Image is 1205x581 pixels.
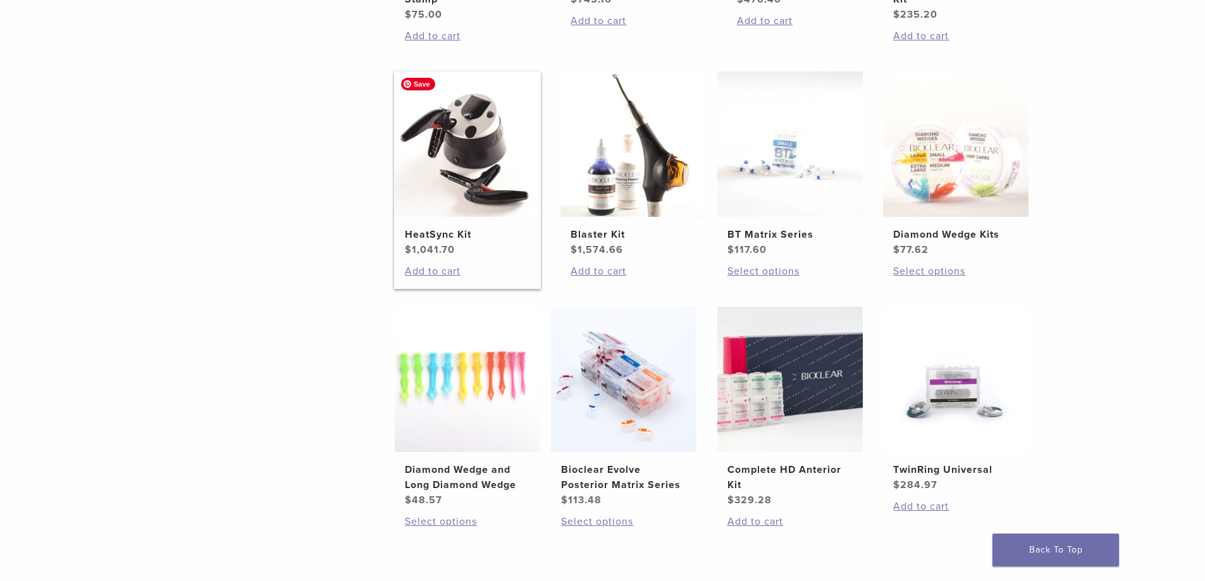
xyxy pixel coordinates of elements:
[401,78,435,90] span: Save
[561,494,568,506] span: $
[883,307,1029,452] img: TwinRing Universal
[893,479,900,491] span: $
[893,28,1018,44] a: Add to cart: “Rockstar (RS) Polishing Kit”
[727,243,767,256] bdi: 117.60
[717,71,863,217] img: BT Matrix Series
[893,8,900,21] span: $
[394,307,541,508] a: Diamond Wedge and Long Diamond WedgeDiamond Wedge and Long Diamond Wedge $48.57
[717,307,864,508] a: Complete HD Anterior KitComplete HD Anterior Kit $329.28
[405,8,412,21] span: $
[405,8,442,21] bdi: 75.00
[405,494,412,506] span: $
[560,71,706,217] img: Blaster Kit
[405,462,530,492] h2: Diamond Wedge and Long Diamond Wedge
[893,243,929,256] bdi: 77.62
[717,307,863,452] img: Complete HD Anterior Kit
[992,534,1119,566] a: Back To Top
[551,307,696,452] img: Bioclear Evolve Posterior Matrix Series
[727,243,734,256] span: $
[405,227,530,242] h2: HeatSync Kit
[395,307,540,452] img: Diamond Wedge and Long Diamond Wedge
[561,462,686,492] h2: Bioclear Evolve Posterior Matrix Series
[882,307,1030,492] a: TwinRing UniversalTwinRing Universal $284.97
[893,479,937,491] bdi: 284.97
[405,494,442,506] bdi: 48.57
[727,494,734,506] span: $
[561,494,602,506] bdi: 113.48
[893,462,1018,477] h2: TwinRing Universal
[893,8,937,21] bdi: 235.20
[893,243,900,256] span: $
[727,514,853,529] a: Add to cart: “Complete HD Anterior Kit”
[727,494,772,506] bdi: 329.28
[893,227,1018,242] h2: Diamond Wedge Kits
[893,264,1018,279] a: Select options for “Diamond Wedge Kits”
[405,514,530,529] a: Select options for “Diamond Wedge and Long Diamond Wedge”
[883,71,1029,217] img: Diamond Wedge Kits
[560,71,707,257] a: Blaster KitBlaster Kit $1,574.66
[405,243,412,256] span: $
[550,307,698,508] a: Bioclear Evolve Posterior Matrix SeriesBioclear Evolve Posterior Matrix Series $113.48
[882,71,1030,257] a: Diamond Wedge KitsDiamond Wedge Kits $77.62
[561,514,686,529] a: Select options for “Bioclear Evolve Posterior Matrix Series”
[405,264,530,279] a: Add to cart: “HeatSync Kit”
[727,462,853,492] h2: Complete HD Anterior Kit
[727,227,853,242] h2: BT Matrix Series
[571,264,696,279] a: Add to cart: “Blaster Kit”
[405,28,530,44] a: Add to cart: “Bioclear Rubber Dam Stamp”
[405,243,455,256] bdi: 1,041.70
[571,243,623,256] bdi: 1,574.66
[893,499,1018,514] a: Add to cart: “TwinRing Universal”
[717,71,864,257] a: BT Matrix SeriesBT Matrix Series $117.60
[727,264,853,279] a: Select options for “BT Matrix Series”
[571,13,696,28] a: Add to cart: “Evolve All-in-One Kit”
[394,71,541,257] a: HeatSync KitHeatSync Kit $1,041.70
[395,71,540,217] img: HeatSync Kit
[737,13,862,28] a: Add to cart: “Black Triangle (BT) Kit”
[571,227,696,242] h2: Blaster Kit
[571,243,578,256] span: $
